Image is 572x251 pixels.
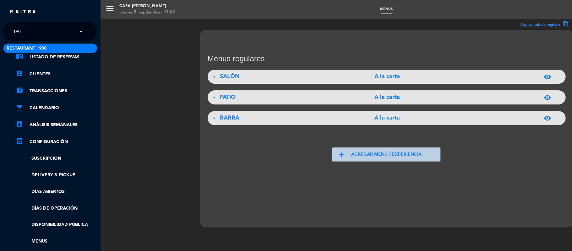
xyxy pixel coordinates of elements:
[16,87,97,95] a: account_balance_walletTransacciones
[16,53,23,60] i: chrome_reader_mode
[16,138,97,146] a: Configuración
[16,87,23,94] i: account_balance_wallet
[16,104,23,111] i: calendar_month
[7,45,46,52] span: Restaurant 1900
[16,238,97,245] a: Menus
[16,221,97,228] a: Disponibilidad pública
[16,121,97,129] a: assessmentANÁLISIS SEMANALES
[9,9,36,14] img: MEITRE
[16,188,97,195] a: Días abiertos
[16,104,97,112] a: calendar_monthCalendario
[16,120,23,128] i: assessment
[16,53,97,61] a: chrome_reader_modeListado de Reservas
[16,155,97,162] a: Suscripción
[16,205,97,212] a: Días de Operación
[16,70,23,77] i: account_box
[16,70,97,78] a: account_boxClientes
[16,172,97,179] a: Delivery & Pickup
[16,137,23,145] i: settings_applications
